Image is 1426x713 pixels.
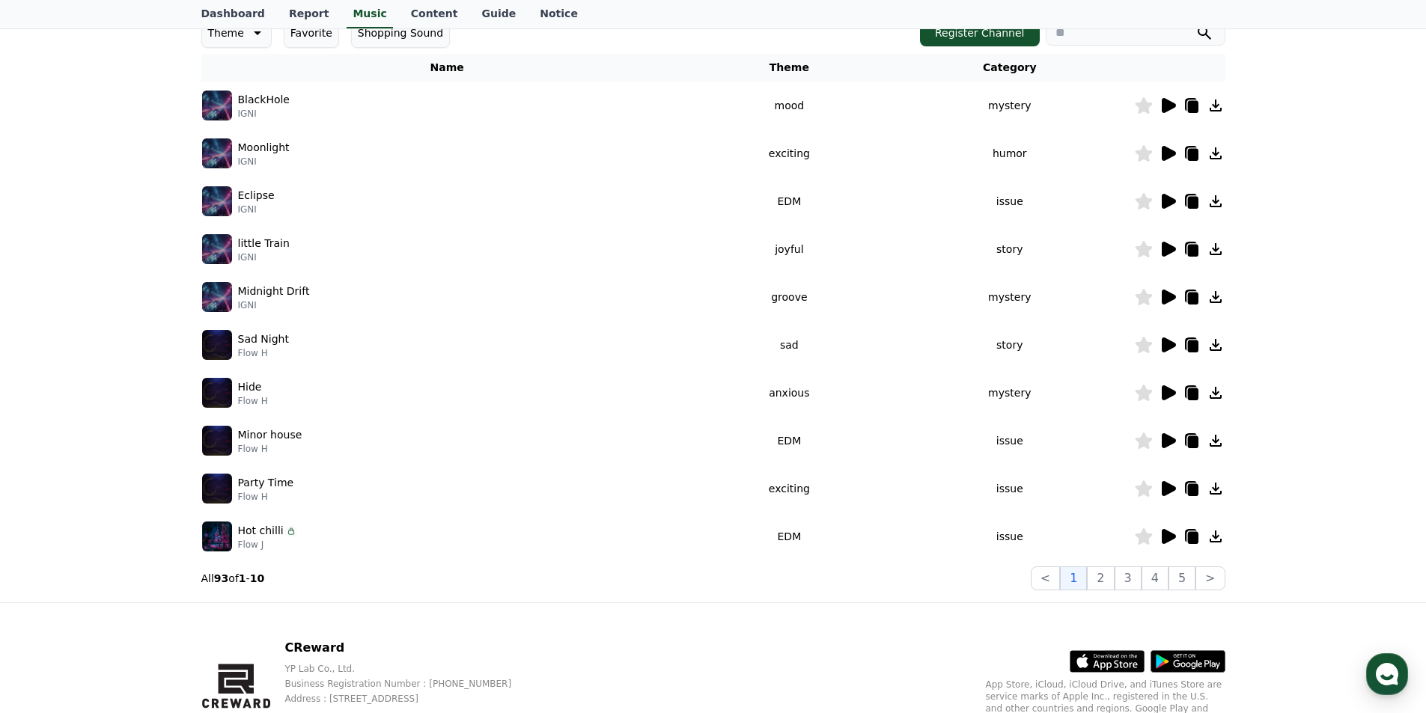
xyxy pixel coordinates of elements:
[1115,566,1142,590] button: 3
[202,426,232,456] img: music
[201,54,693,82] th: Name
[214,572,228,584] strong: 93
[238,475,294,491] p: Party Time
[238,443,302,455] p: Flow H
[239,572,246,584] strong: 1
[693,54,886,82] th: Theme
[238,156,290,168] p: IGNI
[886,273,1133,321] td: mystery
[693,82,886,129] td: mood
[693,512,886,560] td: EDM
[202,91,232,120] img: music
[238,284,310,299] p: Midnight Drift
[284,693,535,705] p: Address : [STREET_ADDRESS]
[693,177,886,225] td: EDM
[886,177,1133,225] td: issue
[886,465,1133,512] td: issue
[284,678,535,690] p: Business Registration Number : [PHONE_NUMBER]
[238,236,290,251] p: little Train
[202,282,232,312] img: music
[4,474,99,512] a: Home
[693,417,886,465] td: EDM
[124,498,168,509] span: Messages
[202,330,232,360] img: music
[693,321,886,369] td: sad
[202,186,232,216] img: music
[920,19,1040,46] button: Register Channel
[238,523,284,539] p: Hot chilli
[238,395,268,407] p: Flow H
[202,378,232,408] img: music
[238,140,290,156] p: Moonlight
[886,82,1133,129] td: mystery
[202,234,232,264] img: music
[238,299,310,311] p: IGNI
[693,369,886,417] td: anxious
[1031,566,1060,590] button: <
[284,18,339,48] button: Favorite
[886,417,1133,465] td: issue
[1195,566,1225,590] button: >
[1087,566,1114,590] button: 2
[284,639,535,657] p: CReward
[238,539,297,551] p: Flow J
[886,129,1133,177] td: humor
[208,22,244,43] p: Theme
[201,571,265,586] p: All of -
[238,188,275,204] p: Eclipse
[693,465,886,512] td: exciting
[250,572,264,584] strong: 10
[238,427,302,443] p: Minor house
[202,138,232,168] img: music
[238,108,290,120] p: IGNI
[886,54,1133,82] th: Category
[693,129,886,177] td: exciting
[193,474,287,512] a: Settings
[886,321,1133,369] td: story
[201,18,272,48] button: Theme
[238,204,275,215] p: IGNI
[202,521,232,551] img: music
[886,225,1133,273] td: story
[1060,566,1087,590] button: 1
[238,331,289,347] p: Sad Night
[99,474,193,512] a: Messages
[886,512,1133,560] td: issue
[238,347,289,359] p: Flow H
[886,369,1133,417] td: mystery
[693,225,886,273] td: joyful
[693,273,886,321] td: groove
[222,497,258,509] span: Settings
[1168,566,1195,590] button: 5
[238,491,294,503] p: Flow H
[238,251,290,263] p: IGNI
[38,497,64,509] span: Home
[238,92,290,108] p: BlackHole
[351,18,450,48] button: Shopping Sound
[284,663,535,675] p: YP Lab Co., Ltd.
[202,474,232,504] img: music
[238,379,262,395] p: Hide
[1142,566,1168,590] button: 4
